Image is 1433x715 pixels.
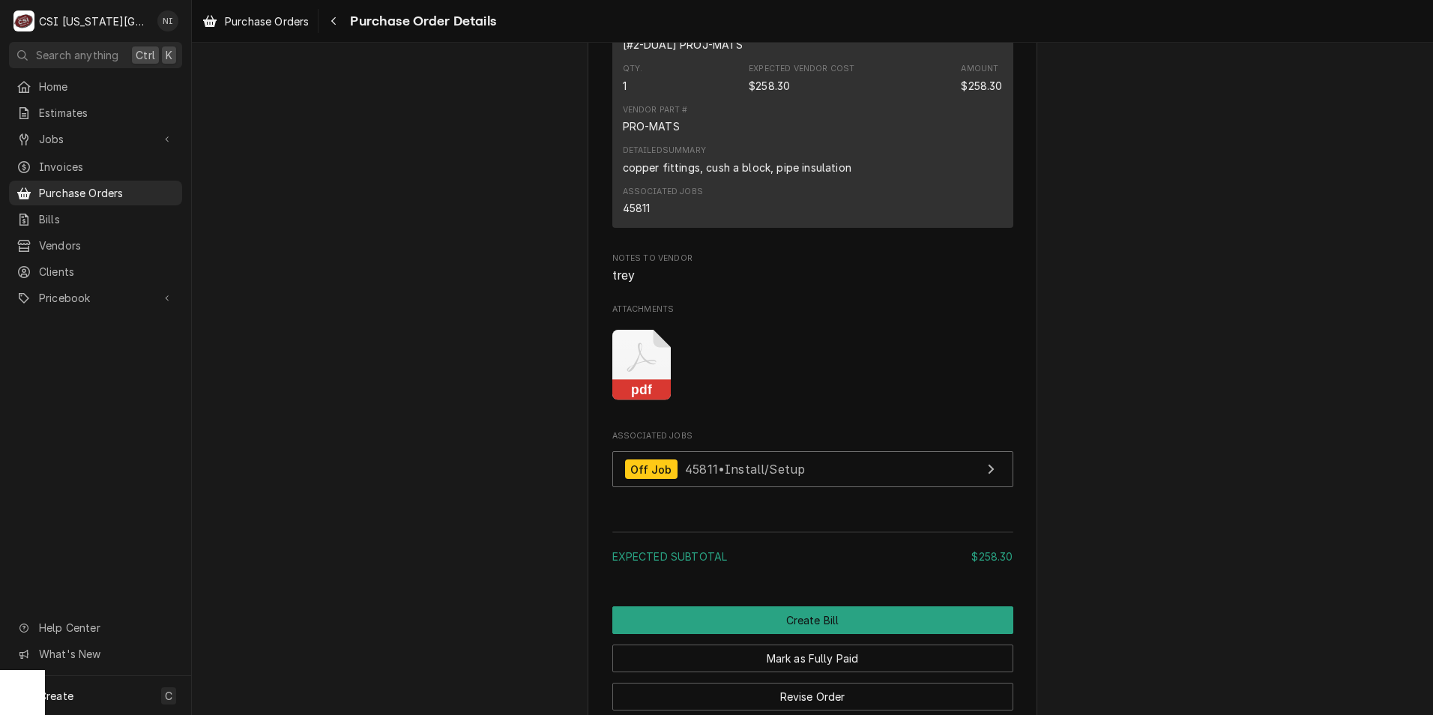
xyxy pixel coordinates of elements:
div: copper fittings, cush a block, pipe insulation [623,160,851,175]
span: Jobs [39,131,152,147]
a: Purchase Orders [196,9,315,34]
div: Associated Jobs [612,430,1013,495]
div: Quantity [623,63,643,93]
button: Navigate back [322,9,346,33]
div: Quantity [623,78,627,94]
a: Go to Pricebook [9,286,182,310]
div: Expected Vendor Cost [749,63,854,93]
span: Home [39,79,175,94]
div: Amount [961,78,1002,94]
div: Associated Jobs [623,186,703,198]
div: Attachments [612,304,1013,412]
div: Button Group Row [612,606,1013,634]
button: Search anythingCtrlK [9,42,182,68]
div: Amount [961,63,998,75]
div: Subtotal [612,549,1013,564]
button: pdf [612,330,672,401]
div: Subtype [623,37,743,52]
div: C [13,10,34,31]
span: Invoices [39,159,175,175]
span: Pricebook [39,290,152,306]
span: Notes to Vendor [612,267,1013,285]
span: Expected Subtotal [612,550,728,563]
span: Search anything [36,47,118,63]
span: Clients [39,264,175,280]
button: Mark as Fully Paid [612,645,1013,672]
a: Vendors [9,233,182,258]
a: View Job [612,451,1013,488]
div: Expected Vendor Cost [749,63,854,75]
div: Qty. [623,63,643,75]
a: Go to Help Center [9,615,182,640]
a: Bills [9,207,182,232]
a: Go to Jobs [9,127,182,151]
span: Vendors [39,238,175,253]
span: Associated Jobs [612,430,1013,442]
div: Detailed Summary [623,145,706,157]
div: Expected Vendor Cost [749,78,790,94]
div: PRO-MATS [623,118,680,134]
div: Vendor Part # [623,104,688,116]
span: 45811 • Install/Setup [685,462,805,477]
div: Amount [961,63,1002,93]
span: Help Center [39,620,173,636]
a: Invoices [9,154,182,179]
div: 45811 [623,200,651,216]
div: Button Group Row [612,634,1013,672]
span: Attachments [612,318,1013,412]
a: Clients [9,259,182,284]
span: What's New [39,646,173,662]
a: Go to What's New [9,642,182,666]
span: Purchase Order Details [346,11,496,31]
span: Bills [39,211,175,227]
span: Create [39,690,73,702]
a: Estimates [9,100,182,125]
div: Notes to Vendor [612,253,1013,285]
div: Nate Ingram's Avatar [157,10,178,31]
button: Create Bill [612,606,1013,634]
div: Button Group Row [612,672,1013,711]
button: Revise Order [612,683,1013,711]
span: trey [612,268,636,283]
div: CSI [US_STATE][GEOGRAPHIC_DATA] [39,13,149,29]
div: Amount Summary [612,526,1013,575]
a: Home [9,74,182,99]
span: Notes to Vendor [612,253,1013,265]
div: CSI Kansas City's Avatar [13,10,34,31]
span: Attachments [612,304,1013,316]
span: C [165,688,172,704]
span: Estimates [39,105,175,121]
span: Ctrl [136,47,155,63]
div: Off Job [625,459,678,480]
span: K [166,47,172,63]
a: Purchase Orders [9,181,182,205]
span: Purchase Orders [39,185,175,201]
span: Purchase Orders [225,13,309,29]
div: NI [157,10,178,31]
div: $258.30 [971,549,1013,564]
